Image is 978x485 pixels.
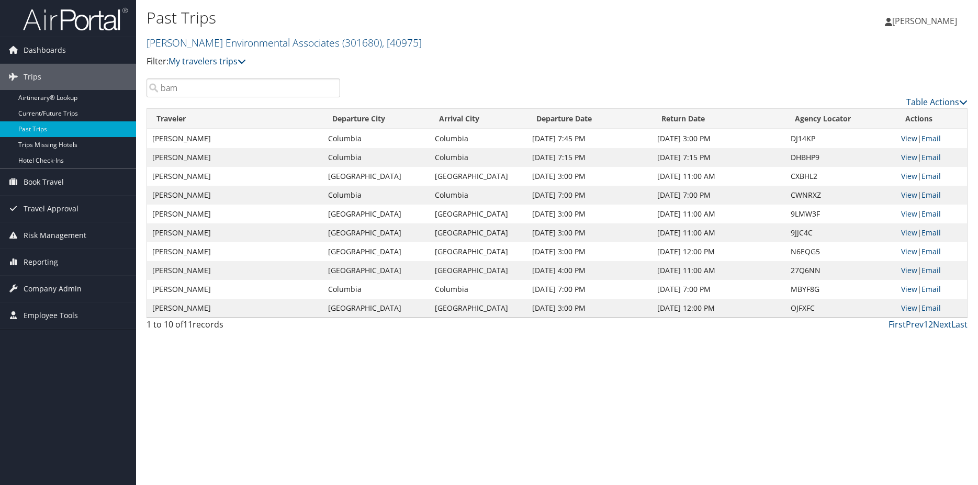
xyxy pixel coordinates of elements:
[323,205,430,223] td: [GEOGRAPHIC_DATA]
[527,261,652,280] td: [DATE] 4:00 PM
[430,109,527,129] th: Arrival City: activate to sort column ascending
[901,190,917,200] a: View
[892,15,957,27] span: [PERSON_NAME]
[896,109,967,129] th: Actions
[24,169,64,195] span: Book Travel
[147,36,422,50] a: [PERSON_NAME] Environmental Associates
[896,205,967,223] td: |
[921,209,941,219] a: Email
[901,209,917,219] a: View
[430,223,527,242] td: [GEOGRAPHIC_DATA]
[527,205,652,223] td: [DATE] 3:00 PM
[430,129,527,148] td: Columbia
[147,205,323,223] td: [PERSON_NAME]
[924,319,928,330] a: 1
[896,299,967,318] td: |
[147,109,323,129] th: Traveler: activate to sort column ascending
[901,246,917,256] a: View
[652,186,785,205] td: [DATE] 7:00 PM
[896,242,967,261] td: |
[785,167,896,186] td: CXBHL2
[24,302,78,329] span: Employee Tools
[785,242,896,261] td: N6EQG5
[147,148,323,167] td: [PERSON_NAME]
[785,148,896,167] td: DHBHP9
[921,228,941,238] a: Email
[921,171,941,181] a: Email
[527,186,652,205] td: [DATE] 7:00 PM
[430,186,527,205] td: Columbia
[430,299,527,318] td: [GEOGRAPHIC_DATA]
[323,109,430,129] th: Departure City: activate to sort column ascending
[382,36,422,50] span: , [ 40975 ]
[527,129,652,148] td: [DATE] 7:45 PM
[785,299,896,318] td: OJFXFC
[527,280,652,299] td: [DATE] 7:00 PM
[785,223,896,242] td: 9JJC4C
[906,319,924,330] a: Prev
[652,129,785,148] td: [DATE] 3:00 PM
[652,299,785,318] td: [DATE] 12:00 PM
[652,280,785,299] td: [DATE] 7:00 PM
[785,205,896,223] td: 9LMW3F
[183,319,193,330] span: 11
[652,148,785,167] td: [DATE] 7:15 PM
[906,96,968,108] a: Table Actions
[24,37,66,63] span: Dashboards
[323,242,430,261] td: [GEOGRAPHIC_DATA]
[430,205,527,223] td: [GEOGRAPHIC_DATA]
[147,186,323,205] td: [PERSON_NAME]
[933,319,951,330] a: Next
[896,129,967,148] td: |
[527,148,652,167] td: [DATE] 7:15 PM
[527,242,652,261] td: [DATE] 3:00 PM
[323,167,430,186] td: [GEOGRAPHIC_DATA]
[527,223,652,242] td: [DATE] 3:00 PM
[951,319,968,330] a: Last
[921,284,941,294] a: Email
[785,186,896,205] td: CWNRXZ
[785,280,896,299] td: MBYF8G
[527,299,652,318] td: [DATE] 3:00 PM
[527,167,652,186] td: [DATE] 3:00 PM
[921,246,941,256] a: Email
[168,55,246,67] a: My travelers trips
[323,299,430,318] td: [GEOGRAPHIC_DATA]
[785,261,896,280] td: 27Q6NN
[901,152,917,162] a: View
[885,5,968,37] a: [PERSON_NAME]
[901,228,917,238] a: View
[896,280,967,299] td: |
[785,129,896,148] td: DJ14KP
[896,148,967,167] td: |
[430,261,527,280] td: [GEOGRAPHIC_DATA]
[785,109,896,129] th: Agency Locator: activate to sort column ascending
[323,261,430,280] td: [GEOGRAPHIC_DATA]
[928,319,933,330] a: 2
[430,167,527,186] td: [GEOGRAPHIC_DATA]
[652,242,785,261] td: [DATE] 12:00 PM
[652,205,785,223] td: [DATE] 11:00 AM
[323,186,430,205] td: Columbia
[147,242,323,261] td: [PERSON_NAME]
[430,280,527,299] td: Columbia
[921,190,941,200] a: Email
[147,167,323,186] td: [PERSON_NAME]
[24,196,78,222] span: Travel Approval
[430,148,527,167] td: Columbia
[323,129,430,148] td: Columbia
[147,299,323,318] td: [PERSON_NAME]
[652,109,785,129] th: Return Date: activate to sort column ascending
[24,64,41,90] span: Trips
[896,186,967,205] td: |
[652,167,785,186] td: [DATE] 11:00 AM
[901,171,917,181] a: View
[323,280,430,299] td: Columbia
[901,265,917,275] a: View
[147,261,323,280] td: [PERSON_NAME]
[896,167,967,186] td: |
[147,280,323,299] td: [PERSON_NAME]
[896,223,967,242] td: |
[921,152,941,162] a: Email
[430,242,527,261] td: [GEOGRAPHIC_DATA]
